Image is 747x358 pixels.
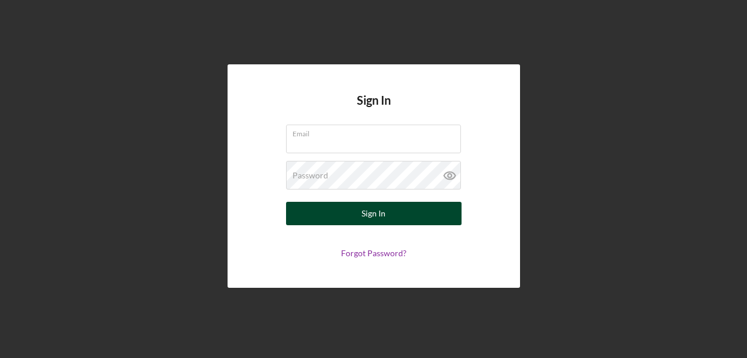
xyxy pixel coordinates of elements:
[292,125,461,138] label: Email
[286,202,462,225] button: Sign In
[292,171,328,180] label: Password
[357,94,391,125] h4: Sign In
[362,202,385,225] div: Sign In
[341,248,407,258] a: Forgot Password?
